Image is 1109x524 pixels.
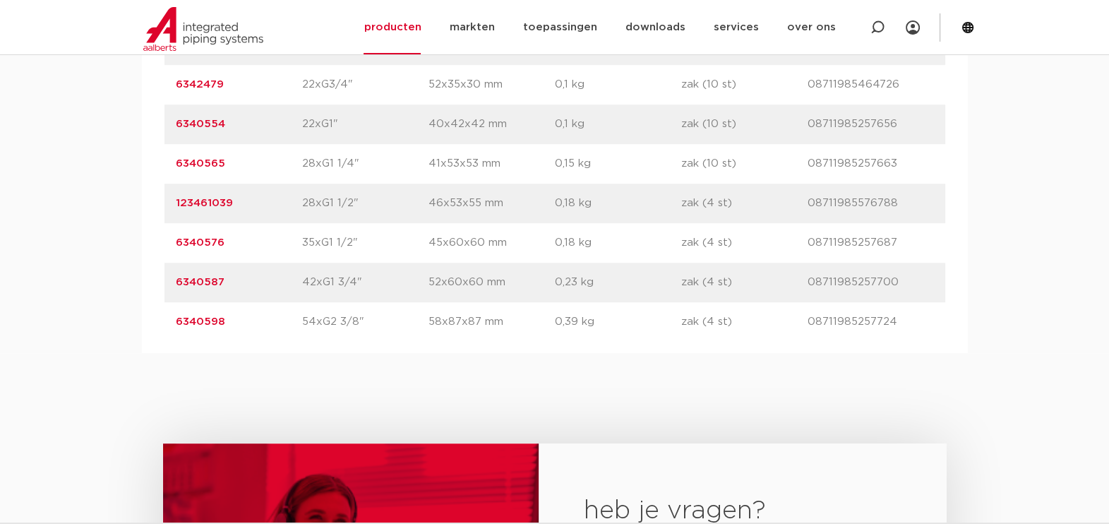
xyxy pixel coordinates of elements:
p: 08711985257700 [808,274,934,291]
p: 08711985464726 [808,76,934,93]
p: zak (4 st) [681,274,808,291]
p: zak (4 st) [681,314,808,331]
p: zak (10 st) [681,76,808,93]
a: 6340587 [176,277,224,287]
p: 58x87x87 mm [428,314,555,331]
a: 123461039 [176,198,233,208]
p: 22xG3/4" [302,76,428,93]
p: 28xG1 1/4" [302,155,428,172]
p: 40x42x42 mm [428,116,555,133]
p: zak (10 st) [681,116,808,133]
p: 54xG2 3/8" [302,314,428,331]
a: 6340598 [176,316,225,327]
a: 6340565 [176,158,225,169]
p: zak (4 st) [681,195,808,212]
p: 08711985257663 [808,155,934,172]
p: 22xG1" [302,116,428,133]
p: zak (10 st) [681,155,808,172]
p: 35xG1 1/2" [302,234,428,251]
p: 0,1 kg [555,116,681,133]
p: 41x53x53 mm [428,155,555,172]
p: 46x53x55 mm [428,195,555,212]
a: 6340554 [176,119,225,129]
p: zak (4 st) [681,234,808,251]
p: 0,15 kg [555,155,681,172]
p: 08711985257724 [808,314,934,331]
p: 0,1 kg [555,76,681,93]
p: 52x35x30 mm [428,76,555,93]
p: 08711985576788 [808,195,934,212]
p: 28xG1 1/2" [302,195,428,212]
p: 0,18 kg [555,195,681,212]
a: 6340576 [176,237,224,248]
p: 0,18 kg [555,234,681,251]
p: 08711985257687 [808,234,934,251]
p: 0,39 kg [555,314,681,331]
p: 45x60x60 mm [428,234,555,251]
p: 42xG1 3/4" [302,274,428,291]
p: 52x60x60 mm [428,274,555,291]
p: 08711985257656 [808,116,934,133]
a: 6342479 [176,79,224,90]
p: 0,23 kg [555,274,681,291]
